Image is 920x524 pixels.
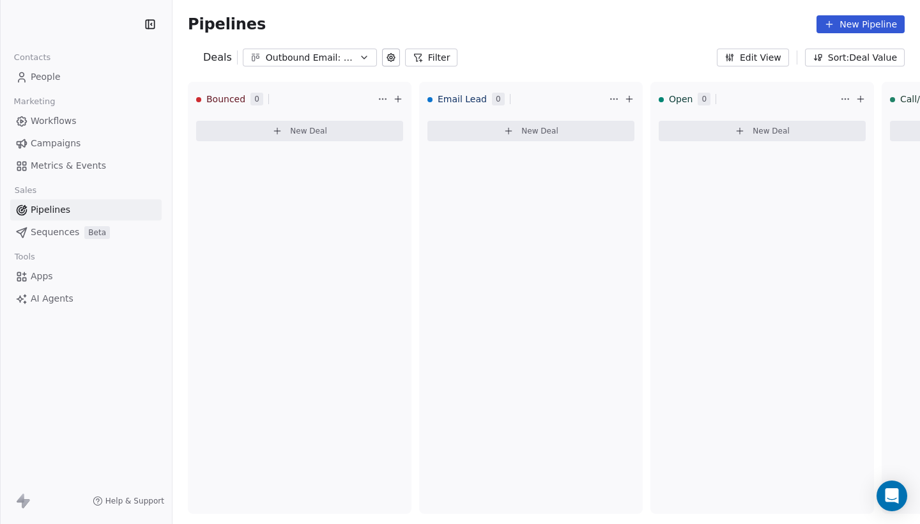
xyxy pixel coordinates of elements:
[669,93,693,105] span: Open
[31,203,70,217] span: Pipelines
[10,222,162,243] a: SequencesBeta
[196,121,403,141] button: New Deal
[659,121,866,141] button: New Deal
[805,49,905,66] button: Sort: Deal Value
[31,292,73,305] span: AI Agents
[290,126,327,136] span: New Deal
[405,49,458,66] button: Filter
[188,15,266,33] span: Pipelines
[196,82,375,116] div: Bounced0
[521,126,558,136] span: New Deal
[10,66,162,88] a: People
[31,137,80,150] span: Campaigns
[10,111,162,132] a: Workflows
[8,92,61,111] span: Marketing
[10,155,162,176] a: Metrics & Events
[31,226,79,239] span: Sequences
[753,126,790,136] span: New Deal
[492,93,505,105] span: 0
[10,133,162,154] a: Campaigns
[877,481,907,511] div: Open Intercom Messenger
[10,288,162,309] a: AI Agents
[93,496,164,506] a: Help & Support
[438,93,487,105] span: Email Lead
[9,247,40,266] span: Tools
[203,50,232,65] span: Deals
[10,266,162,287] a: Apps
[31,114,77,128] span: Workflows
[266,51,354,65] div: Outbound Email: Enkeltmandsvirksomhed (SDR)
[717,49,789,66] button: Edit View
[250,93,263,105] span: 0
[10,199,162,220] a: Pipelines
[8,48,56,67] span: Contacts
[206,93,245,105] span: Bounced
[659,82,838,116] div: Open0
[698,93,710,105] span: 0
[31,70,61,84] span: People
[9,181,42,200] span: Sales
[427,121,634,141] button: New Deal
[84,226,110,239] span: Beta
[31,270,53,283] span: Apps
[427,82,606,116] div: Email Lead0
[31,159,106,173] span: Metrics & Events
[105,496,164,506] span: Help & Support
[816,15,905,33] button: New Pipeline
